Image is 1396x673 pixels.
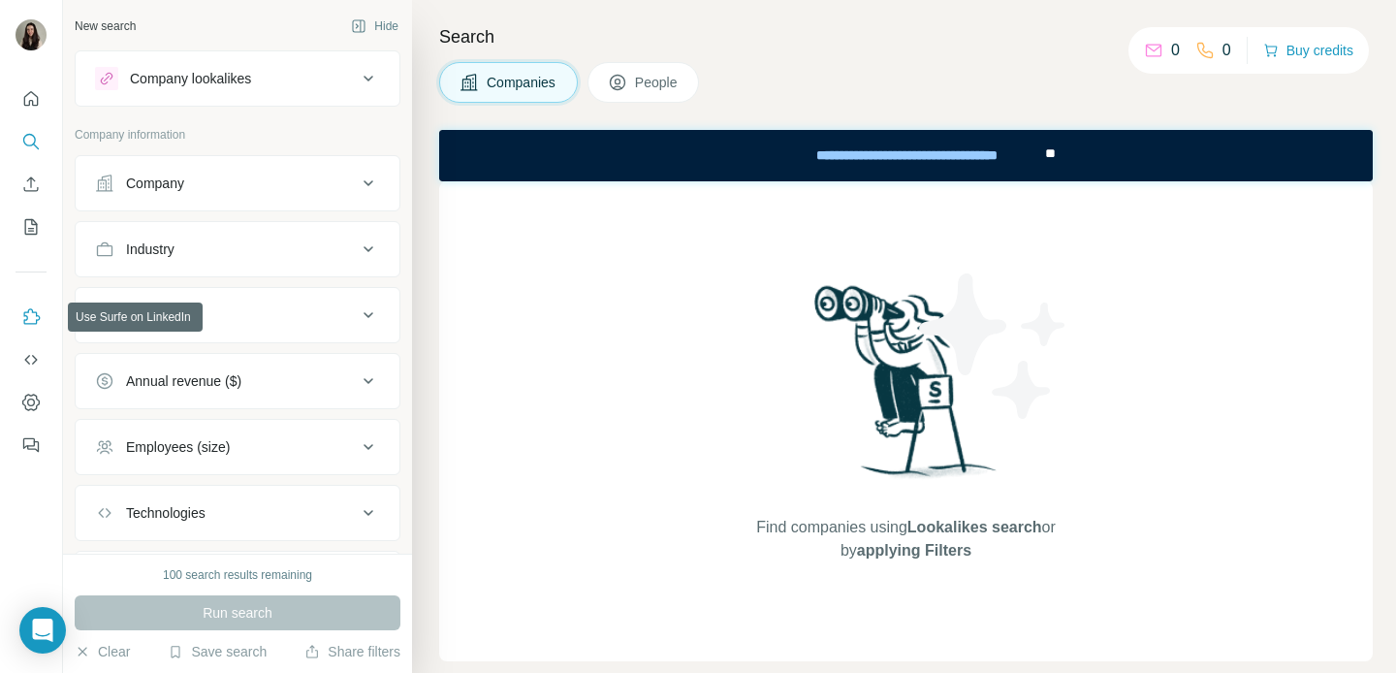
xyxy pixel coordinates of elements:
[16,385,47,420] button: Dashboard
[76,226,399,272] button: Industry
[16,342,47,377] button: Use Surfe API
[439,130,1373,181] iframe: Banner
[16,428,47,463] button: Feedback
[16,300,47,335] button: Use Surfe on LinkedIn
[76,424,399,470] button: Employees (size)
[16,167,47,202] button: Enrich CSV
[439,23,1373,50] h4: Search
[75,17,136,35] div: New search
[16,209,47,244] button: My lists
[163,566,312,584] div: 100 search results remaining
[1263,37,1353,64] button: Buy credits
[16,19,47,50] img: Avatar
[750,516,1061,562] span: Find companies using or by
[487,73,557,92] span: Companies
[806,280,1007,497] img: Surfe Illustration - Woman searching with binoculars
[126,305,197,325] div: HQ location
[19,607,66,654] div: Open Intercom Messenger
[126,503,206,523] div: Technologies
[76,292,399,338] button: HQ location
[126,371,241,391] div: Annual revenue ($)
[635,73,680,92] span: People
[16,124,47,159] button: Search
[304,642,400,661] button: Share filters
[906,259,1081,433] img: Surfe Illustration - Stars
[1222,39,1231,62] p: 0
[126,174,184,193] div: Company
[76,490,399,536] button: Technologies
[1171,39,1180,62] p: 0
[857,542,971,559] span: applying Filters
[76,160,399,207] button: Company
[16,81,47,116] button: Quick start
[76,55,399,102] button: Company lookalikes
[76,358,399,404] button: Annual revenue ($)
[75,126,400,144] p: Company information
[130,69,251,88] div: Company lookalikes
[126,240,174,259] div: Industry
[337,12,412,41] button: Hide
[907,519,1042,535] span: Lookalikes search
[75,642,130,661] button: Clear
[168,642,267,661] button: Save search
[126,437,230,457] div: Employees (size)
